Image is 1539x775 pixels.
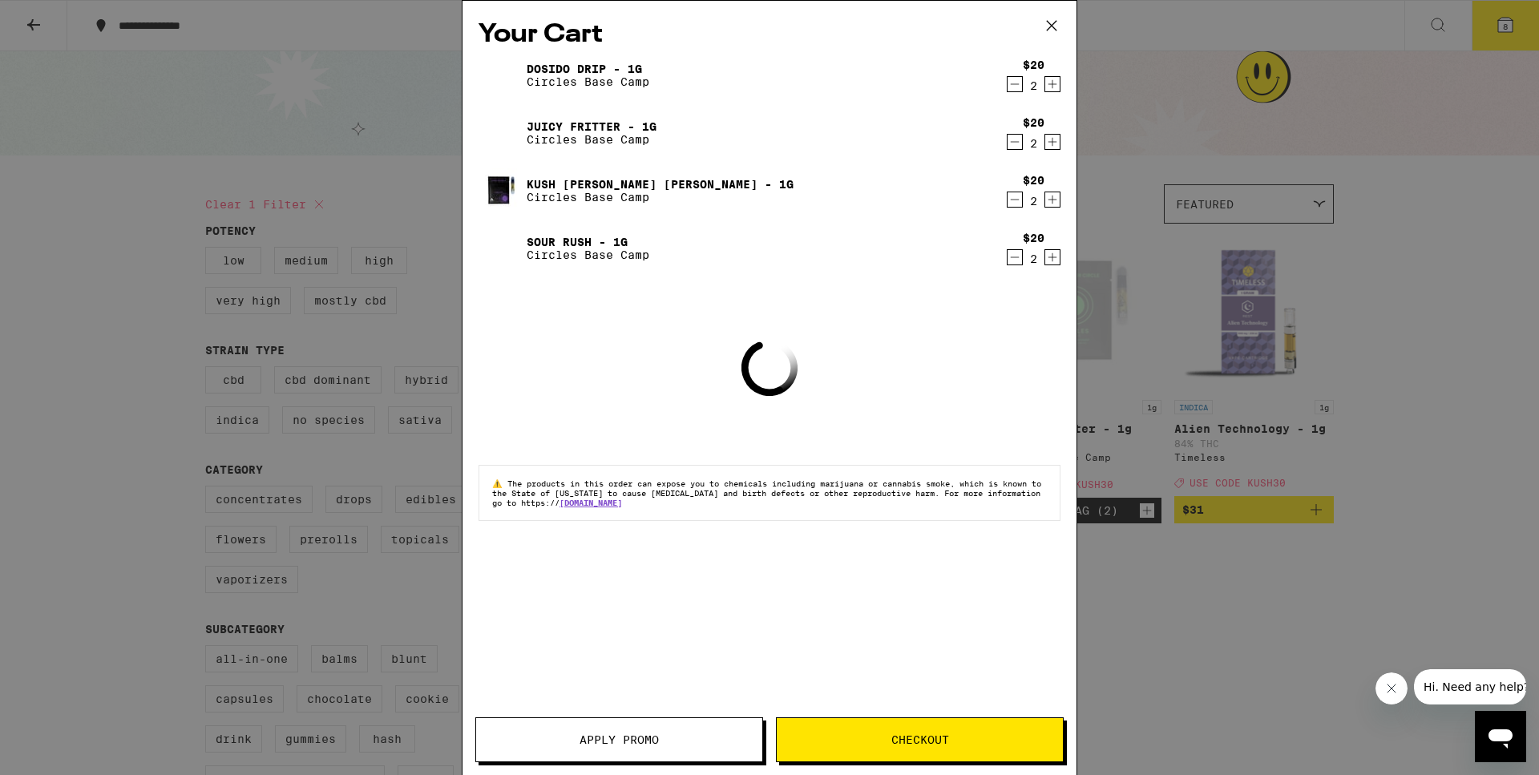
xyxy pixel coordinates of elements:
span: The products in this order can expose you to chemicals including marijuana or cannabis smoke, whi... [492,478,1041,507]
div: 2 [1023,252,1044,265]
span: Apply Promo [580,734,659,745]
h2: Your Cart [479,17,1060,53]
button: Apply Promo [475,717,763,762]
span: Checkout [891,734,949,745]
div: 2 [1023,195,1044,208]
img: Juicy Fritter - 1g [479,111,523,155]
button: Decrement [1007,134,1023,150]
img: Kush Berry Bliss - 1g [479,168,523,213]
p: Circles Base Camp [527,75,649,88]
a: [DOMAIN_NAME] [559,498,622,507]
button: Decrement [1007,192,1023,208]
div: $20 [1023,174,1044,187]
button: Decrement [1007,76,1023,92]
a: Dosido Drip - 1g [527,63,649,75]
iframe: Close message [1375,672,1408,704]
iframe: Message from company [1414,669,1526,704]
iframe: Button to launch messaging window [1475,711,1526,762]
div: 2 [1023,79,1044,92]
img: Sour Rush - 1g [479,226,523,271]
a: Kush [PERSON_NAME] [PERSON_NAME] - 1g [527,178,794,191]
a: Sour Rush - 1g [527,236,649,248]
div: $20 [1023,232,1044,244]
button: Increment [1044,134,1060,150]
button: Decrement [1007,249,1023,265]
div: $20 [1023,59,1044,71]
p: Circles Base Camp [527,248,649,261]
p: Circles Base Camp [527,191,794,204]
p: Circles Base Camp [527,133,656,146]
button: Checkout [776,717,1064,762]
img: Dosido Drip - 1g [479,53,523,98]
div: $20 [1023,116,1044,129]
span: ⚠️ [492,478,507,488]
a: Juicy Fritter - 1g [527,120,656,133]
span: Hi. Need any help? [10,11,115,24]
button: Increment [1044,249,1060,265]
button: Increment [1044,76,1060,92]
div: 2 [1023,137,1044,150]
button: Increment [1044,192,1060,208]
